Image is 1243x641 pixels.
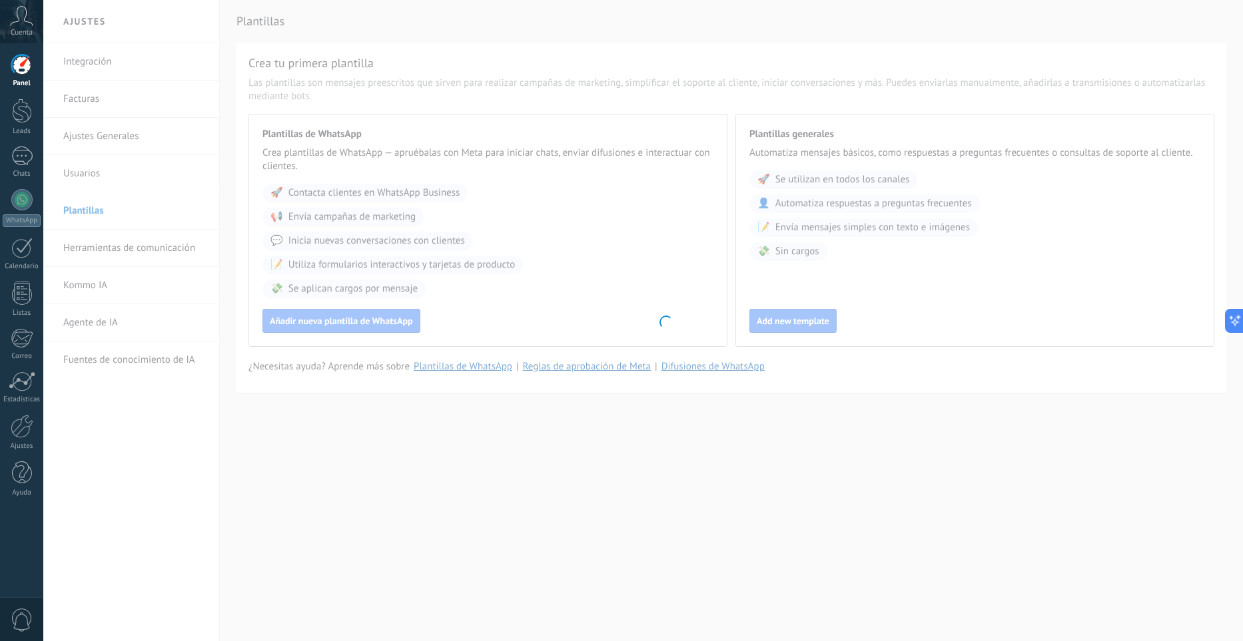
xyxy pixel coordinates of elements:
[3,262,41,271] div: Calendario
[3,395,41,404] div: Estadísticas
[3,442,41,451] div: Ajustes
[3,214,41,227] div: WhatsApp
[3,127,41,136] div: Leads
[3,79,41,88] div: Panel
[3,352,41,361] div: Correo
[11,29,33,37] span: Cuenta
[3,489,41,497] div: Ayuda
[3,170,41,178] div: Chats
[3,309,41,318] div: Listas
